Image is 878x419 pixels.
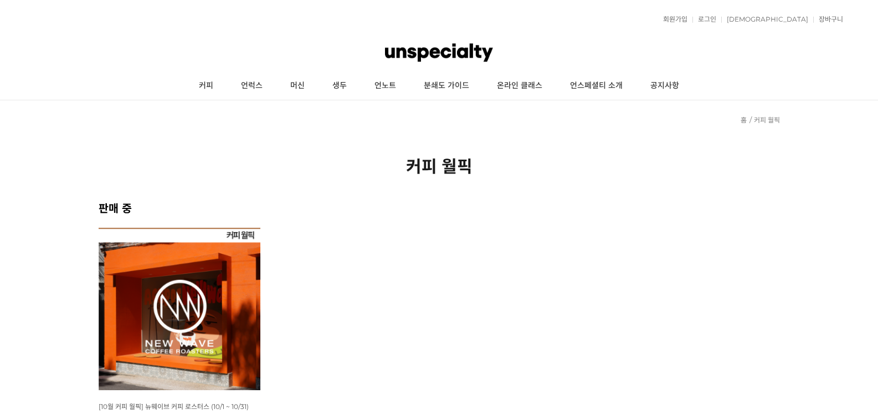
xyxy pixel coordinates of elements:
[483,72,556,100] a: 온라인 클래스
[185,72,227,100] a: 커피
[99,228,261,390] img: [10월 커피 월픽] 뉴웨이브 커피 로스터스 (10/1 ~ 10/31)
[636,72,693,100] a: 공지사항
[658,16,687,23] a: 회원가입
[754,116,780,124] a: 커피 월픽
[276,72,319,100] a: 머신
[813,16,843,23] a: 장바구니
[385,36,492,69] img: 언스페셜티 몰
[99,153,780,177] h2: 커피 월픽
[692,16,716,23] a: 로그인
[410,72,483,100] a: 분쇄도 가이드
[556,72,636,100] a: 언스페셜티 소개
[99,402,249,411] a: [10월 커피 월픽] 뉴웨이브 커피 로스터스 (10/1 ~ 10/31)
[741,116,747,124] a: 홈
[227,72,276,100] a: 언럭스
[361,72,410,100] a: 언노트
[319,72,361,100] a: 생두
[99,200,780,216] h2: 판매 중
[721,16,808,23] a: [DEMOGRAPHIC_DATA]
